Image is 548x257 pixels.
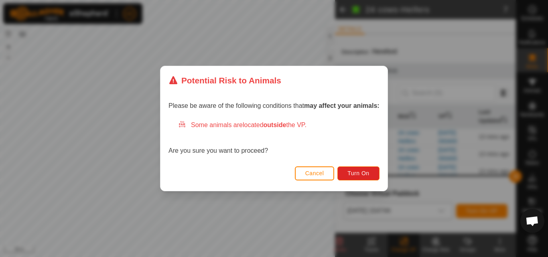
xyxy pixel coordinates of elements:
span: Please be aware of the following conditions that [168,102,380,109]
button: Cancel [295,166,335,180]
span: Turn On [348,170,369,176]
button: Turn On [338,166,380,180]
div: Potential Risk to Animals [168,74,281,87]
span: located the VP. [243,121,306,128]
strong: outside [264,121,286,128]
span: Cancel [305,170,324,176]
div: Some animals are [178,120,380,130]
div: Open chat [520,209,544,233]
strong: may affect your animals: [304,102,380,109]
div: Are you sure you want to proceed? [168,120,380,156]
